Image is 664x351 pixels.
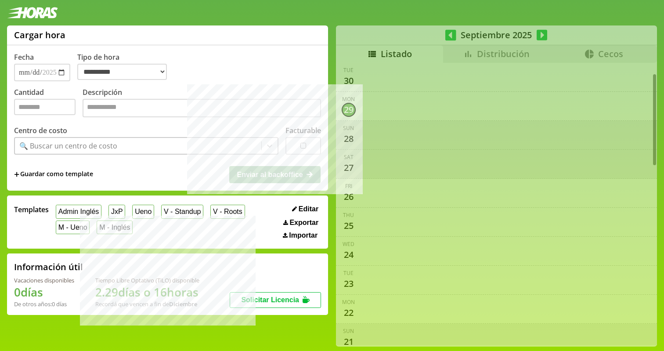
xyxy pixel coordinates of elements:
button: Exportar [281,218,321,227]
h1: 0 días [14,284,74,300]
span: +Guardar como template [14,170,93,179]
label: Centro de costo [14,126,67,135]
div: Vacaciones disponibles [14,276,74,284]
button: Editar [289,205,321,213]
input: Cantidad [14,99,76,115]
span: Exportar [289,219,318,227]
button: V - Roots [210,205,245,218]
label: Fecha [14,52,34,62]
div: Tiempo Libre Optativo (TiLO) disponible [95,276,199,284]
span: + [14,170,19,179]
select: Tipo de hora [77,64,167,80]
span: Importar [289,232,318,239]
label: Tipo de hora [77,52,174,81]
span: Templates [14,205,49,214]
img: logotipo [7,7,58,18]
button: M - Inglés [97,221,133,234]
button: M - Ueno [56,221,90,234]
label: Descripción [83,87,321,119]
b: Diciembre [169,300,197,308]
button: JxP [108,205,125,218]
button: Admin Inglés [56,205,101,218]
div: Recordá que vencen a fin de [95,300,199,308]
textarea: Descripción [83,99,321,117]
span: Editar [299,205,318,213]
h2: Información útil [14,261,83,273]
button: Ueno [132,205,154,218]
div: De otros años: 0 días [14,300,74,308]
span: Solicitar Licencia [241,296,299,304]
div: 🔍 Buscar un centro de costo [19,141,117,151]
h1: Cargar hora [14,29,65,41]
label: Cantidad [14,87,83,119]
button: Solicitar Licencia [230,292,321,308]
button: V - Standup [161,205,203,218]
label: Facturable [285,126,321,135]
h1: 2.29 días o 16 horas [95,284,199,300]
